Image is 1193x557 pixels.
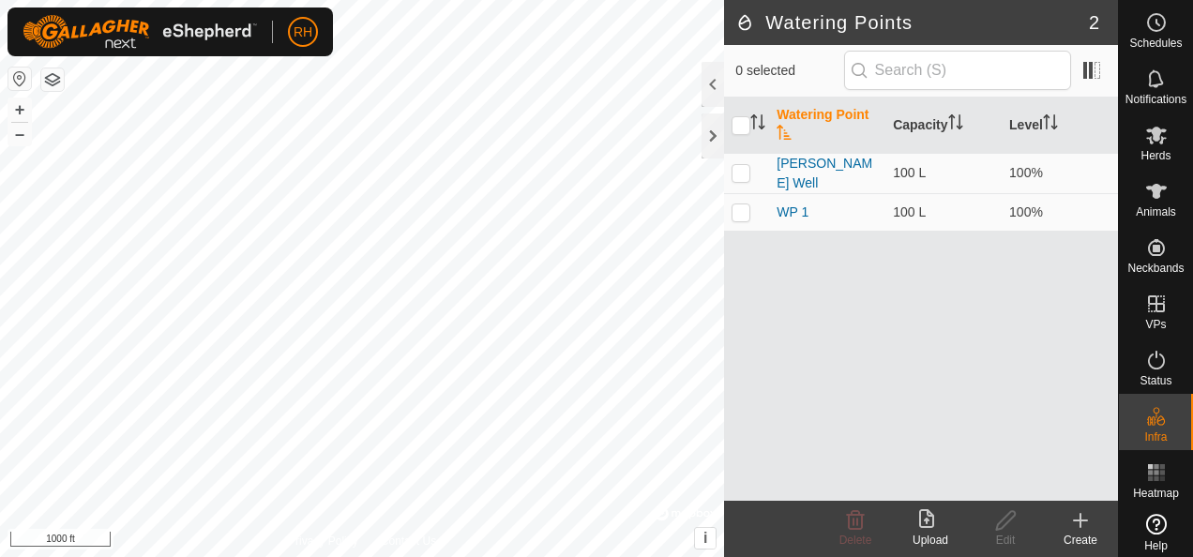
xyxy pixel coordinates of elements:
[735,11,1089,34] h2: Watering Points
[1144,431,1167,443] span: Infra
[777,204,808,219] a: WP 1
[968,532,1043,549] div: Edit
[23,15,257,49] img: Gallagher Logo
[1145,319,1166,330] span: VPs
[8,98,31,121] button: +
[885,153,1002,193] td: 100 L
[1127,263,1184,274] span: Neckbands
[1125,94,1186,105] span: Notifications
[381,533,436,549] a: Contact Us
[1002,98,1118,154] th: Level
[695,528,716,549] button: i
[1140,375,1171,386] span: Status
[750,117,765,132] p-sorticon: Activate to sort
[294,23,312,42] span: RH
[8,123,31,145] button: –
[1043,532,1118,549] div: Create
[1089,8,1099,37] span: 2
[41,68,64,91] button: Map Layers
[885,98,1002,154] th: Capacity
[1009,203,1110,222] div: 100%
[8,68,31,90] button: Reset Map
[1043,117,1058,132] p-sorticon: Activate to sort
[1009,163,1110,183] div: 100%
[844,51,1071,90] input: Search (S)
[1129,38,1182,49] span: Schedules
[839,534,872,547] span: Delete
[769,98,885,154] th: Watering Point
[1140,150,1170,161] span: Herds
[893,532,968,549] div: Upload
[735,61,843,81] span: 0 selected
[1136,206,1176,218] span: Animals
[885,193,1002,231] td: 100 L
[703,530,707,546] span: i
[1144,540,1168,551] span: Help
[777,128,792,143] p-sorticon: Activate to sort
[288,533,358,549] a: Privacy Policy
[1133,488,1179,499] span: Heatmap
[777,156,872,190] a: [PERSON_NAME] Well
[948,117,963,132] p-sorticon: Activate to sort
